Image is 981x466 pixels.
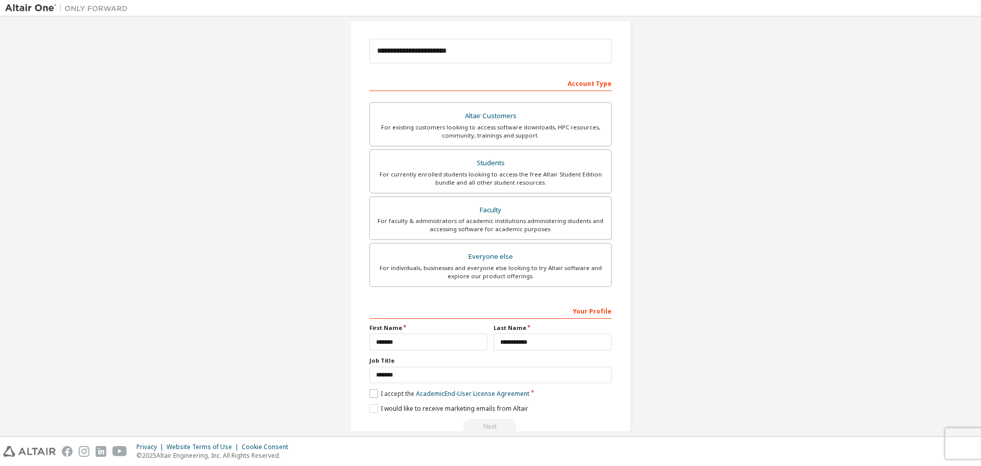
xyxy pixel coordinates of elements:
img: facebook.svg [62,446,73,457]
label: Last Name [494,324,612,332]
div: Cookie Consent [242,443,294,451]
div: Altair Customers [376,109,605,123]
div: Website Terms of Use [167,443,242,451]
div: Privacy [136,443,167,451]
label: First Name [369,324,487,332]
label: Job Title [369,357,612,365]
p: © 2025 Altair Engineering, Inc. All Rights Reserved. [136,451,294,460]
div: Faculty [376,203,605,217]
div: Students [376,156,605,170]
img: youtube.svg [112,446,127,457]
label: I accept the [369,389,529,398]
label: I would like to receive marketing emails from Altair [369,404,528,413]
div: For existing customers looking to access software downloads, HPC resources, community, trainings ... [376,123,605,140]
div: Read and acccept EULA to continue [369,419,612,434]
img: Altair One [5,3,133,13]
div: Your Profile [369,302,612,319]
img: altair_logo.svg [3,446,56,457]
div: Account Type [369,75,612,91]
div: For faculty & administrators of academic institutions administering students and accessing softwa... [376,217,605,233]
a: Academic End-User License Agreement [416,389,529,398]
img: linkedin.svg [96,446,106,457]
div: For currently enrolled students looking to access the free Altair Student Edition bundle and all ... [376,170,605,187]
div: For individuals, businesses and everyone else looking to try Altair software and explore our prod... [376,264,605,280]
img: instagram.svg [79,446,89,457]
div: Everyone else [376,250,605,264]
